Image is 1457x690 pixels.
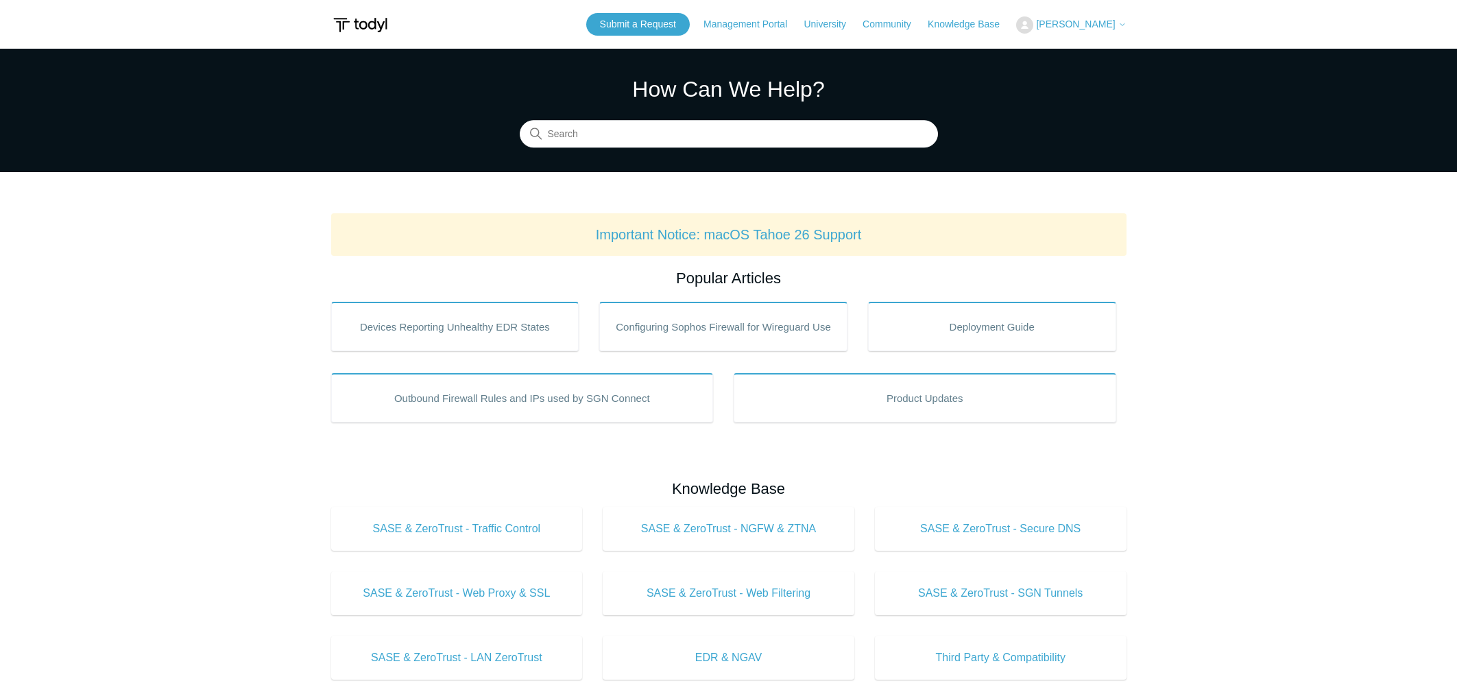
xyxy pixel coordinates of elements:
a: Product Updates [734,373,1116,423]
button: [PERSON_NAME] [1016,16,1126,34]
a: Submit a Request [586,13,690,36]
span: SASE & ZeroTrust - Web Proxy & SSL [352,585,562,602]
span: [PERSON_NAME] [1036,19,1115,29]
a: Knowledge Base [928,17,1013,32]
a: SASE & ZeroTrust - Traffic Control [331,507,583,551]
span: SASE & ZeroTrust - LAN ZeroTrust [352,650,562,666]
h1: How Can We Help? [520,73,938,106]
span: SASE & ZeroTrust - Traffic Control [352,521,562,537]
h2: Knowledge Base [331,477,1127,500]
a: SASE & ZeroTrust - SGN Tunnels [875,571,1127,615]
h2: Popular Articles [331,267,1127,289]
span: SASE & ZeroTrust - NGFW & ZTNA [623,521,834,537]
a: Devices Reporting Unhealthy EDR States [331,302,579,351]
a: Management Portal [703,17,801,32]
a: University [804,17,859,32]
a: SASE & ZeroTrust - Secure DNS [875,507,1127,551]
a: SASE & ZeroTrust - Web Proxy & SSL [331,571,583,615]
a: Important Notice: macOS Tahoe 26 Support [596,227,862,242]
a: Outbound Firewall Rules and IPs used by SGN Connect [331,373,714,423]
span: SASE & ZeroTrust - Secure DNS [895,521,1106,537]
span: SASE & ZeroTrust - Web Filtering [623,585,834,602]
a: EDR & NGAV [603,636,854,680]
a: Community [863,17,925,32]
a: Third Party & Compatibility [875,636,1127,680]
a: Deployment Guide [868,302,1116,351]
a: SASE & ZeroTrust - Web Filtering [603,571,854,615]
a: Configuring Sophos Firewall for Wireguard Use [599,302,847,351]
span: Third Party & Compatibility [895,650,1106,666]
a: SASE & ZeroTrust - NGFW & ZTNA [603,507,854,551]
span: SASE & ZeroTrust - SGN Tunnels [895,585,1106,602]
input: Search [520,121,938,148]
span: EDR & NGAV [623,650,834,666]
a: SASE & ZeroTrust - LAN ZeroTrust [331,636,583,680]
img: Todyl Support Center Help Center home page [331,12,389,38]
